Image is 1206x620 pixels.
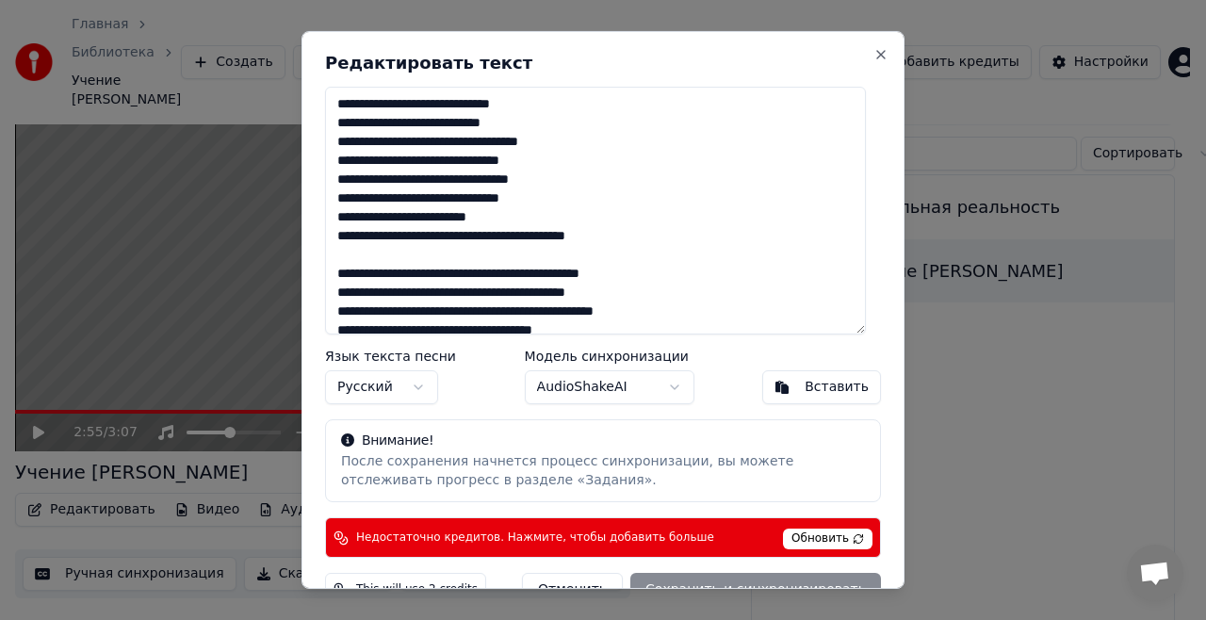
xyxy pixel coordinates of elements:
[341,452,865,490] div: После сохранения начнется процесс синхронизации, вы можете отслеживать прогресс в разделе «Задания».
[325,55,881,72] h2: Редактировать текст
[525,350,694,363] label: Модель синхронизации
[783,529,872,549] span: Обновить
[356,530,714,545] span: Недостаточно кредитов. Нажмите, чтобы добавить больше
[762,370,881,404] button: Вставить
[356,582,478,597] span: This will use 2 credits
[805,378,869,397] div: Вставить
[522,573,623,607] button: Отменить
[325,350,456,363] label: Язык текста песни
[341,432,865,450] div: Внимание!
